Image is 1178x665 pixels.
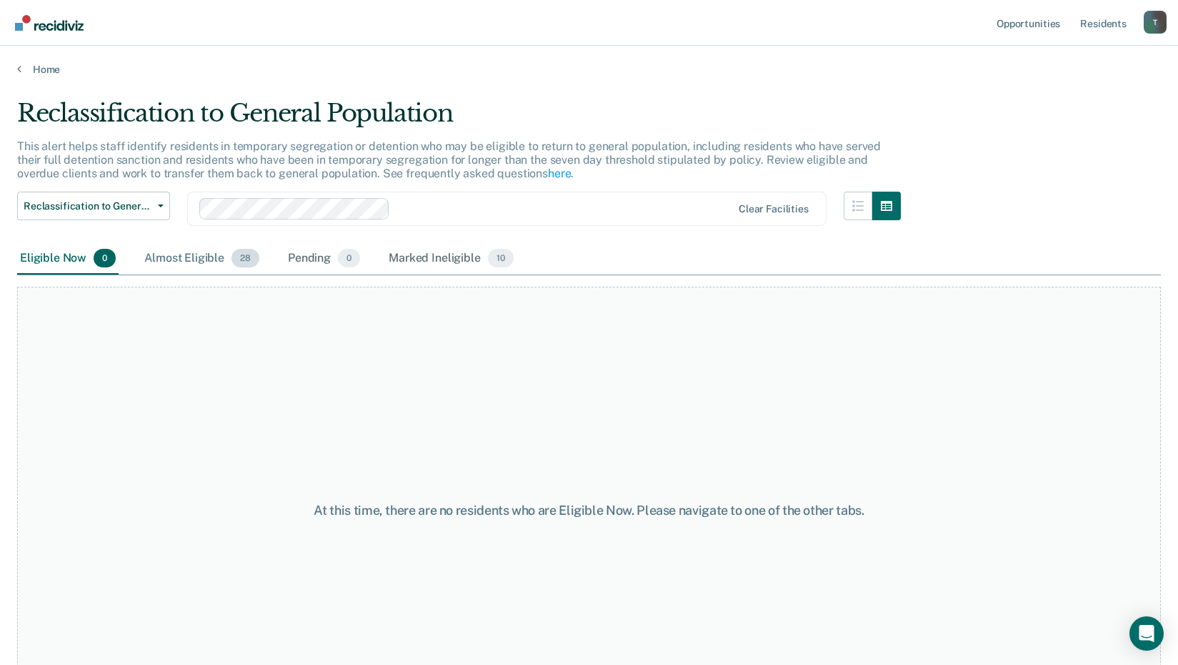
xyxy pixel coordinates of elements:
span: 28 [231,249,259,267]
div: Open Intercom Messenger [1129,616,1164,651]
p: This alert helps staff identify residents in temporary segregation or detention who may be eligib... [17,139,881,180]
div: Pending0 [285,243,363,275]
span: 10 [488,249,514,267]
button: Reclassification to General Population [17,192,170,220]
img: Recidiviz [15,15,84,31]
div: T [1144,11,1167,34]
span: Reclassification to General Population [24,200,152,212]
div: Almost Eligible28 [141,243,262,275]
div: Marked Ineligible10 [386,243,516,275]
div: Eligible Now0 [17,243,119,275]
div: Reclassification to General Population [17,99,901,139]
span: 0 [338,249,360,267]
a: here [548,167,571,180]
div: Clear facilities [739,203,809,215]
a: Home [17,63,1161,76]
div: At this time, there are no residents who are Eligible Now. Please navigate to one of the other tabs. [304,503,875,518]
span: 0 [94,249,116,267]
button: Profile dropdown button [1144,11,1167,34]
